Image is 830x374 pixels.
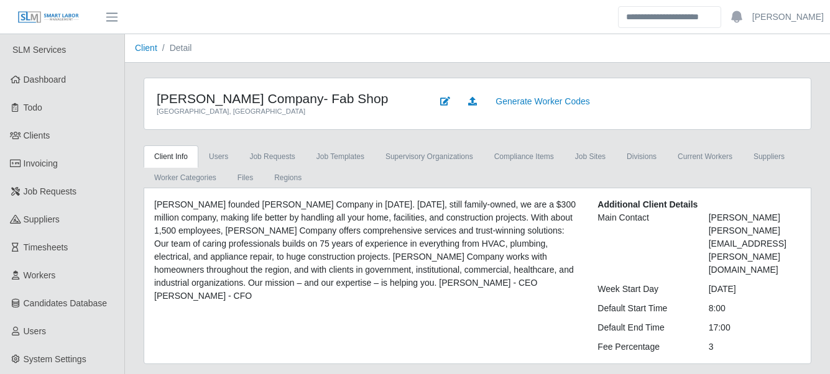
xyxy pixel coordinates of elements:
a: Current Workers [667,145,743,168]
div: Week Start Day [588,283,699,296]
div: 17:00 [699,321,810,334]
span: Job Requests [24,186,77,196]
a: Divisions [616,145,667,168]
div: [DATE] [699,283,810,296]
span: Invoicing [24,158,58,168]
span: Workers [24,270,56,280]
div: Main Contact [588,211,699,276]
img: SLM Logo [17,11,80,24]
li: Detail [157,42,192,55]
a: Users [198,145,239,168]
a: Files [227,166,264,189]
div: Default Start Time [588,302,699,315]
span: Todo [24,103,42,112]
span: SLM Services [12,45,66,55]
p: [PERSON_NAME] founded [PERSON_NAME] Company in [DATE]. [DATE], still family-owned, we are a $300 ... [154,198,579,303]
a: Job Requests [239,145,305,168]
a: [PERSON_NAME] [752,11,824,24]
a: job sites [565,145,616,168]
b: Additional Client Details [597,199,698,209]
span: System Settings [24,354,86,364]
h4: [PERSON_NAME] Company- Fab Shop [157,91,413,106]
a: Generate Worker Codes [487,91,597,112]
span: Clients [24,130,50,140]
div: [GEOGRAPHIC_DATA], [GEOGRAPHIC_DATA] [157,106,413,117]
a: Client Info [144,145,198,168]
span: Users [24,326,47,336]
div: 3 [699,340,810,353]
div: [PERSON_NAME] [PERSON_NAME][EMAIL_ADDRESS][PERSON_NAME][DOMAIN_NAME] [699,211,810,276]
input: Search [618,6,721,28]
a: supervisory organizations [375,145,484,168]
a: Worker Categories [144,166,227,189]
span: Timesheets [24,242,68,252]
span: Candidates Database [24,298,108,308]
span: Dashboard [24,75,67,84]
div: 8:00 [699,302,810,315]
a: Compliance Items [484,145,565,168]
span: Suppliers [24,214,60,224]
a: Suppliers [743,145,795,168]
div: Fee Percentage [588,340,699,353]
div: Default End Time [588,321,699,334]
a: Regions [264,166,312,189]
a: Job Templates [306,145,375,168]
a: Client [135,43,157,53]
